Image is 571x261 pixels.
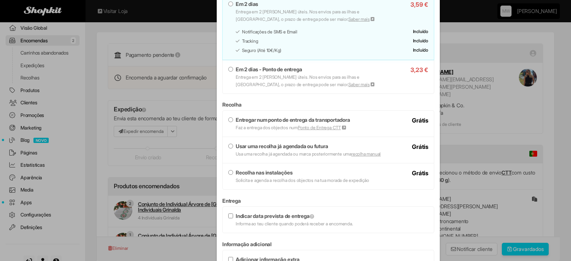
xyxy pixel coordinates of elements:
[236,213,314,219] strong: Indicar data prevista de entrega
[236,117,350,123] strong: Entregar num ponto de entrega da transportadora
[236,66,302,72] strong: Em 2 dias - Ponto de entrega
[236,143,328,149] strong: Usar uma recolha já agendada ou futura
[222,241,272,248] label: Informação adicional
[410,0,428,9] span: 3,59 €
[410,66,428,74] span: 3,23 €
[348,16,375,22] a: Saber mais
[222,197,241,205] label: Entrega
[236,37,258,45] label: Tracking
[236,74,375,87] small: Entrega em 2 [PERSON_NAME] úteis. Nos envios para as ilhas e [GEOGRAPHIC_DATA], o prazo de entreg...
[412,143,428,151] span: Grátis
[236,9,375,22] small: Entrega em 2 [PERSON_NAME] úteis. Nos envios para as ilhas e [GEOGRAPHIC_DATA], o prazo de entreg...
[412,116,428,125] span: Grátis
[236,169,292,176] strong: Recolha nas instalações
[236,28,297,36] label: Notificações de SMS e Email
[236,47,281,54] label: Seguro (Até 10€/Kg)
[351,151,381,157] a: recolha manual
[236,177,369,183] small: Solicita e agenda a recolha dos objectos na tua morada de expedição
[222,101,242,108] label: Recolha
[412,169,428,177] span: Grátis
[310,214,314,219] span: Esta data é meramente informativa e não tem qualquer influência no processo de expedição
[298,125,346,130] a: Ponto de Entrega CTT
[236,1,258,7] strong: Em 2 dias
[236,221,353,226] small: Informa ao teu cliente quando poderá receber a encomenda.
[236,151,381,157] small: Usa uma recolha já agendada ou marca posteriormente uma
[236,125,346,130] small: Faz a entrega dos objectos num
[348,82,375,87] a: Saber mais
